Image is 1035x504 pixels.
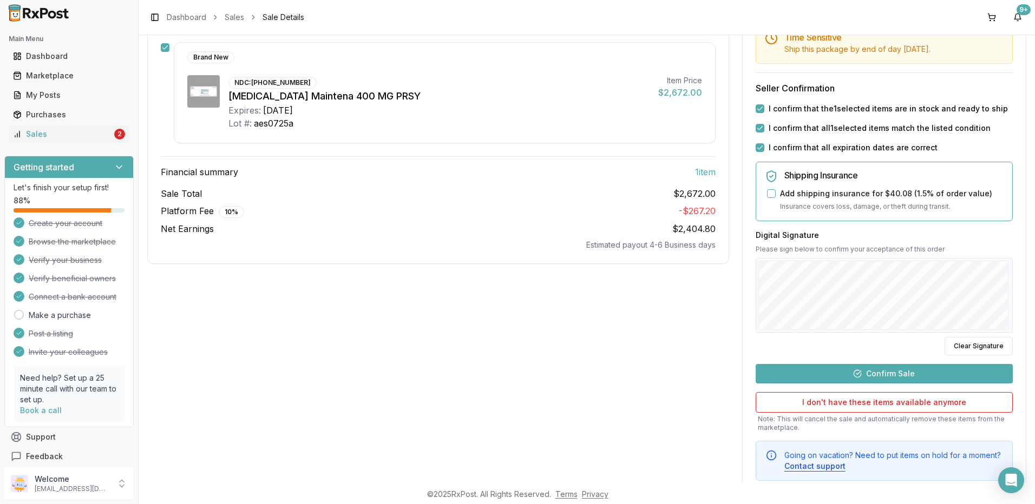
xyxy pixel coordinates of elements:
button: I don't have these items available anymore [756,392,1013,413]
div: Expires: [228,104,261,117]
span: 88 % [14,195,30,206]
a: Dashboard [9,47,129,66]
div: [DATE] [263,104,293,117]
span: Browse the marketplace [29,236,116,247]
label: Add shipping insurance for $40.08 ( 1.5 % of order value) [780,188,992,199]
a: Make a purchase [29,310,91,321]
div: Brand New [187,51,234,63]
div: 10 % [219,206,244,218]
img: User avatar [11,475,28,492]
a: Book a call [20,406,62,415]
div: Estimated payout 4-6 Business days [161,240,716,250]
div: Dashboard [13,51,125,62]
button: Support [4,427,134,447]
span: Net Earnings [161,222,214,235]
p: Note: This will cancel the sale and automatically remove these items from the marketplace. [756,415,1013,432]
label: I confirm that the 1 selected items are in stock and ready to ship [769,103,1008,114]
p: Please sign below to confirm your acceptance of this order [756,245,1013,254]
span: - $267.20 [679,205,716,216]
span: $2,404.80 [672,223,716,234]
h3: Digital Signature [756,230,1013,241]
h5: Time Sensitive [784,33,1004,42]
button: Confirm Sale [756,364,1013,383]
a: Sales [225,12,244,23]
span: Connect a bank account [29,291,116,302]
a: Dashboard [167,12,206,23]
a: My Posts [9,85,129,105]
div: Marketplace [13,70,125,81]
div: 2 [114,129,125,140]
a: Privacy [582,489,608,499]
div: 9+ [1017,4,1031,15]
button: Sales2 [4,125,134,143]
p: Let's finish your setup first! [14,182,125,193]
span: Verify your business [29,255,102,266]
button: 9+ [1009,9,1026,26]
span: $2,672.00 [673,187,716,200]
span: 1 item [695,165,716,178]
h5: Shipping Insurance [784,171,1004,180]
div: NDC: [PHONE_NUMBER] [228,77,317,89]
button: Contact support [784,461,846,472]
label: I confirm that all expiration dates are correct [769,142,938,153]
img: RxPost Logo [4,4,74,22]
p: [EMAIL_ADDRESS][DOMAIN_NAME] [35,485,110,493]
a: Marketplace [9,66,129,85]
button: My Posts [4,87,134,104]
div: [MEDICAL_DATA] Maintena 400 MG PRSY [228,89,650,104]
div: Lot #: [228,117,252,130]
p: Need help? Set up a 25 minute call with our team to set up. [20,373,118,405]
span: Sale Details [263,12,304,23]
p: Welcome [35,474,110,485]
button: Feedback [4,447,134,466]
div: My Posts [13,90,125,101]
div: Sales [13,129,112,140]
button: Marketplace [4,67,134,84]
span: Create your account [29,218,102,229]
h3: Seller Confirmation [756,82,1013,95]
span: Sale Total [161,187,202,200]
button: Purchases [4,106,134,123]
a: Purchases [9,105,129,124]
span: Feedback [26,451,63,462]
h3: Getting started [14,161,74,174]
span: Platform Fee [161,204,244,218]
h2: Main Menu [9,35,129,43]
p: Insurance covers loss, damage, or theft during transit. [780,201,1004,212]
img: Abilify Maintena 400 MG PRSY [187,75,220,108]
span: Verify beneficial owners [29,273,116,284]
div: Item Price [658,75,702,86]
span: Post a listing [29,328,73,339]
div: $2,672.00 [658,86,702,99]
label: I confirm that all 1 selected items match the listed condition [769,123,991,134]
a: Sales2 [9,124,129,144]
a: Terms [555,489,578,499]
div: Going on vacation? Need to put items on hold for a moment? [784,450,1004,472]
div: Purchases [13,109,125,120]
button: Clear Signature [945,337,1013,355]
div: aes0725a [254,117,293,130]
div: Open Intercom Messenger [998,467,1024,493]
span: Invite your colleagues [29,347,108,357]
button: Dashboard [4,48,134,65]
nav: breadcrumb [167,12,304,23]
span: Financial summary [161,165,238,178]
span: Ship this package by end of day [DATE] . [784,44,931,54]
